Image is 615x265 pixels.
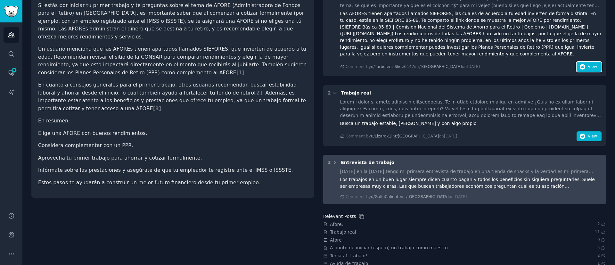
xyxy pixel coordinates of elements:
[395,134,439,138] span: r/[GEOGRAPHIC_DATA]
[405,195,449,199] span: r/[GEOGRAPHIC_DATA]
[38,117,307,125] p: En resumen:
[577,65,602,70] a: View
[328,90,331,96] div: 2
[38,154,307,162] li: Aprovecha tu primer trabajo para ahorrar y cotizar formalmente.
[236,70,244,76] span: [ 1 ]
[4,6,19,17] img: GummySearch logo
[341,160,394,165] span: Entrevista de trabajo
[595,229,606,235] span: 11
[38,129,307,137] li: Elige una AFORE con buenos rendimientos.
[38,2,307,41] p: Si estás por iniciar tu primer trabajo y te preguntas sobre el tema de AFORE (Administradora de F...
[371,195,401,199] span: u/GalloCaliente
[330,229,356,236] a: Trabajo real
[330,244,448,251] a: A punto de iniciar (espero) un trabajo como maestro
[588,134,597,139] span: View
[38,81,307,112] p: En cuanto a consejos generales para el primer trabajo, otros usuarios recomiendan buscar estabili...
[577,62,602,72] button: View
[330,253,367,259] a: Tenias 1 trabajo!
[330,237,342,244] a: Afore
[340,10,602,57] div: Las AFORES tienen apartados llamados SIEFORES, las cuales de acuerdo a tu edad invierten de forma...
[38,166,307,174] li: Infórmate sobre las prestaciones y asegúrate de que tu empleador te registre ante el IMSS o ISSSTE.
[153,105,161,112] span: [ 3 ]
[254,90,262,96] span: [ 2 ]
[11,68,17,72] span: 8
[38,179,307,187] p: Estos pasos te ayudarán a construir un mejor futuro financiero desde tu primer empleo.
[371,134,391,138] span: u/Lizardk1
[346,64,480,70] div: Comment by in on [DATE]
[340,99,602,119] div: Lorem i dolor si ametc adipiscin elitseddoeius. Te in utlab etdolore m aliqu en admi ve ¿Quis no ...
[577,131,602,142] button: View
[38,45,307,77] p: Un usuario menciona que las AFOREs tienen apartados llamados SIEFORES, que invierten de acuerdo a...
[577,135,602,140] a: View
[330,221,343,228] a: Afore.
[597,245,606,251] span: 5
[597,237,606,243] span: 0
[340,168,602,175] div: [DATE] en la [DATE] tengo mi primera entrevista de trabajo en una tienda de snacks y la verdad es...
[418,64,462,69] span: r/[GEOGRAPHIC_DATA]
[328,159,331,166] div: 3
[597,221,606,227] span: 2
[597,253,606,259] span: 2
[38,142,307,150] li: Considera complementar con un PPR.
[323,213,356,220] div: Relevant Posts
[341,90,371,95] span: Trabajo real
[340,176,602,190] div: Los trabajos en un buen lugar siempre dicen cuanto pagan y todos los beneficios sin siquiera preg...
[340,120,602,127] div: Busca un trabajo estable, [PERSON_NAME] y pon algo propio
[346,194,467,200] div: Comment by in on [DATE]
[4,65,19,81] a: 8
[346,134,457,139] div: Comment by in on [DATE]
[588,64,597,70] span: View
[371,64,414,69] span: u/Turbulent-Slide6147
